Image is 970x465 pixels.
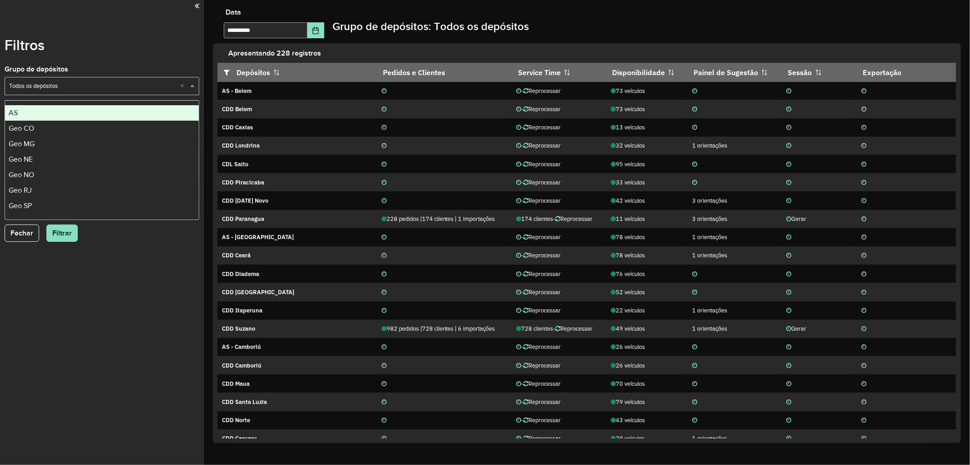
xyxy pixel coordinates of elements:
[9,171,34,179] span: Geo NO
[861,381,866,387] i: Não realizada
[217,63,377,82] th: Depósitos
[692,418,697,424] i: Não realizada
[692,399,697,405] i: Não realizada
[611,324,683,333] div: 49 veículos
[692,107,697,112] i: Não realizada
[611,215,683,223] div: 11 veículos
[222,251,251,259] strong: CDD Ceará
[692,324,777,333] div: 1 orientações
[522,398,561,406] span: - Reprocessar
[382,88,387,94] i: Não realizada
[222,87,251,95] strong: AS - Belem
[522,343,561,351] span: - Reprocessar
[782,63,856,82] th: Sessão
[382,290,387,296] i: Não realizada
[786,326,791,332] i: Não realizada
[687,63,782,82] th: Painel de Sugestão
[786,235,791,240] i: Não realizada
[46,225,78,242] button: Filtrar
[692,162,697,168] i: Não realizada
[786,418,791,424] i: Não realizada
[692,290,697,296] i: Não realizada
[522,270,561,278] span: - Reprocessar
[222,307,262,314] strong: CDD Itaperuna
[517,215,553,223] span: 174 clientes
[517,290,522,296] i: Não realizada
[382,125,387,131] i: Não realizada
[861,436,866,442] i: Não realizada
[517,325,553,332] span: 728 clientes
[611,379,683,388] div: 70 veículos
[222,215,264,223] strong: CDD Paranagua
[611,361,683,370] div: 26 veículos
[517,198,522,204] i: Não realizada
[522,416,561,424] span: - Reprocessar
[224,69,236,76] i: Abrir/fechar filtros
[5,100,199,220] ng-dropdown-panel: Options list
[522,362,561,369] span: - Reprocessar
[517,363,522,369] i: Não realizada
[553,325,593,332] span: - Reprocessar
[611,178,683,187] div: 33 veículos
[222,233,294,241] strong: AS - [GEOGRAPHIC_DATA]
[517,344,522,350] i: Não realizada
[861,271,866,277] i: Não realizada
[517,107,522,112] i: Não realizada
[382,215,507,223] div: 228 pedidos | 174 clientes | 1 importações
[522,160,561,168] span: - Reprocessar
[222,123,253,131] strong: CDD Caxias
[786,216,791,222] i: Não realizada
[786,381,791,387] i: Não realizada
[606,63,687,82] th: Disponibilidade
[786,198,791,204] i: Não realizada
[222,416,250,424] strong: CDD Norte
[222,398,267,406] strong: CDD Santa Luzia
[517,253,522,259] i: Não realizada
[861,107,866,112] i: Não realizada
[517,235,522,240] i: Não realizada
[382,363,387,369] i: Não realizada
[692,344,697,350] i: Não realizada
[861,143,866,149] i: Não realizada
[222,380,250,388] strong: CDD Maua
[382,235,387,240] i: Não realizada
[222,179,264,186] strong: CDD Piracicaba
[382,253,387,259] i: Não realizada
[786,180,791,186] i: Não realizada
[786,88,791,94] i: Não realizada
[692,125,697,131] i: Não realizada
[9,124,34,132] span: Geo CO
[517,418,522,424] i: Não realizada
[522,142,561,149] span: - Reprocessar
[692,88,697,94] i: Não realizada
[786,308,791,314] i: Não realizada
[781,215,857,223] span: Gerar
[222,197,268,204] strong: CDD [DATE] Novo
[611,306,683,315] div: 22 veículos
[522,197,561,204] span: - Reprocessar
[222,362,261,369] strong: CDD Camboriú
[692,363,697,369] i: Não realizada
[517,271,522,277] i: Não realizada
[692,233,777,241] div: 1 orientações
[222,270,259,278] strong: CDD Diadema
[382,344,387,350] i: Não realizada
[856,63,956,82] th: Exportação
[611,196,683,205] div: 42 veículos
[861,418,866,424] i: Não realizada
[861,399,866,405] i: Não realizada
[786,271,791,277] i: Não realizada
[382,271,387,277] i: Não realizada
[692,141,777,150] div: 1 orientações
[781,324,857,333] span: Gerar
[517,180,522,186] i: Não realizada
[517,143,522,149] i: Não realizada
[382,436,387,442] i: Não realizada
[861,290,866,296] i: Não realizada
[5,64,68,75] label: Grupo de depósitos
[861,198,866,204] i: Não realizada
[180,82,188,91] span: Clear all
[332,18,529,35] label: Grupo de depósitos: Todos os depósitos
[611,251,683,260] div: 78 veículos
[222,434,257,442] strong: CDD Caruaru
